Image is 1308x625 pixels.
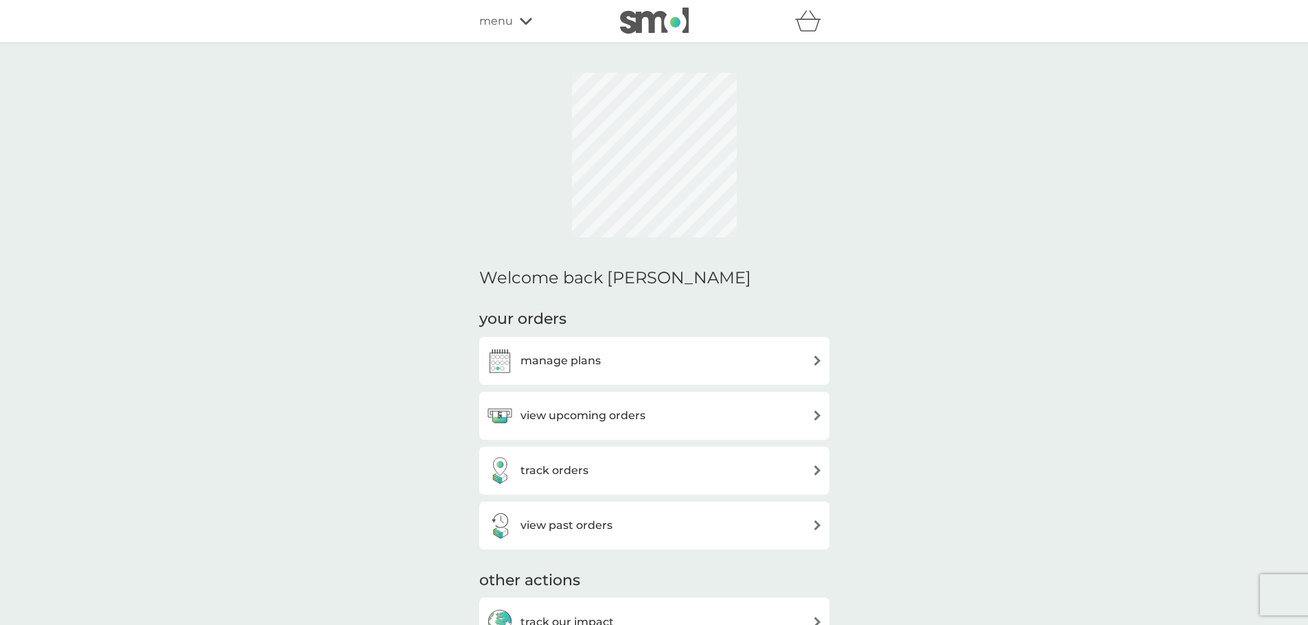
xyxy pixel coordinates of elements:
[479,268,751,288] h2: Welcome back [PERSON_NAME]
[479,12,513,30] span: menu
[520,462,588,480] h3: track orders
[520,517,612,534] h3: view past orders
[812,355,823,366] img: arrow right
[479,309,566,330] h3: your orders
[812,520,823,530] img: arrow right
[520,407,645,425] h3: view upcoming orders
[812,410,823,421] img: arrow right
[795,8,829,35] div: basket
[620,8,689,34] img: smol
[479,570,580,591] h3: other actions
[812,465,823,475] img: arrow right
[520,352,601,370] h3: manage plans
